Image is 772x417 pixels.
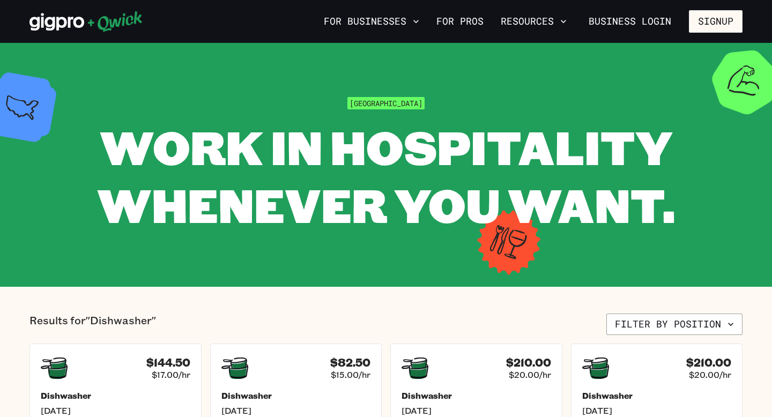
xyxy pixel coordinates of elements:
button: Filter by position [606,314,743,335]
span: $15.00/hr [331,369,370,380]
span: [DATE] [41,405,190,416]
span: [DATE] [402,405,551,416]
p: Results for "Dishwasher" [29,314,156,335]
a: For Pros [432,12,488,31]
h4: $210.00 [686,356,731,369]
a: Business Login [580,10,680,33]
button: Signup [689,10,743,33]
h5: Dishwasher [41,390,190,401]
button: Resources [496,12,571,31]
span: WORK IN HOSPITALITY WHENEVER YOU WANT. [97,116,675,235]
span: [DATE] [582,405,732,416]
span: $20.00/hr [689,369,731,380]
button: For Businesses [320,12,424,31]
h5: Dishwasher [582,390,732,401]
span: $20.00/hr [509,369,551,380]
span: [GEOGRAPHIC_DATA] [347,97,425,109]
span: [DATE] [221,405,371,416]
h5: Dishwasher [221,390,371,401]
span: $17.00/hr [152,369,190,380]
h5: Dishwasher [402,390,551,401]
h4: $210.00 [506,356,551,369]
h4: $144.50 [146,356,190,369]
h4: $82.50 [330,356,370,369]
